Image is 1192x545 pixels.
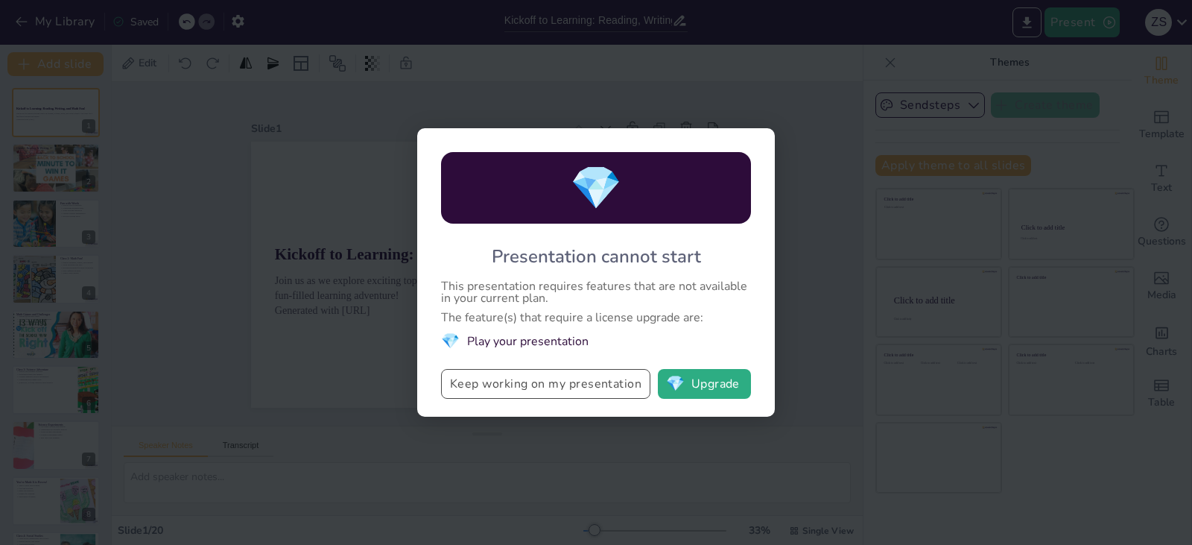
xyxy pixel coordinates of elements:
[441,312,751,324] div: The feature(s) that require a license upgrade are:
[658,369,751,399] button: diamondUpgrade
[570,160,622,217] span: diamond
[441,331,460,351] span: diamond
[441,331,751,351] li: Play your presentation
[666,377,685,391] span: diamond
[441,280,751,304] div: This presentation requires features that are not available in your current plan.
[441,369,650,399] button: Keep working on my presentation
[492,245,701,268] div: Presentation cannot start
